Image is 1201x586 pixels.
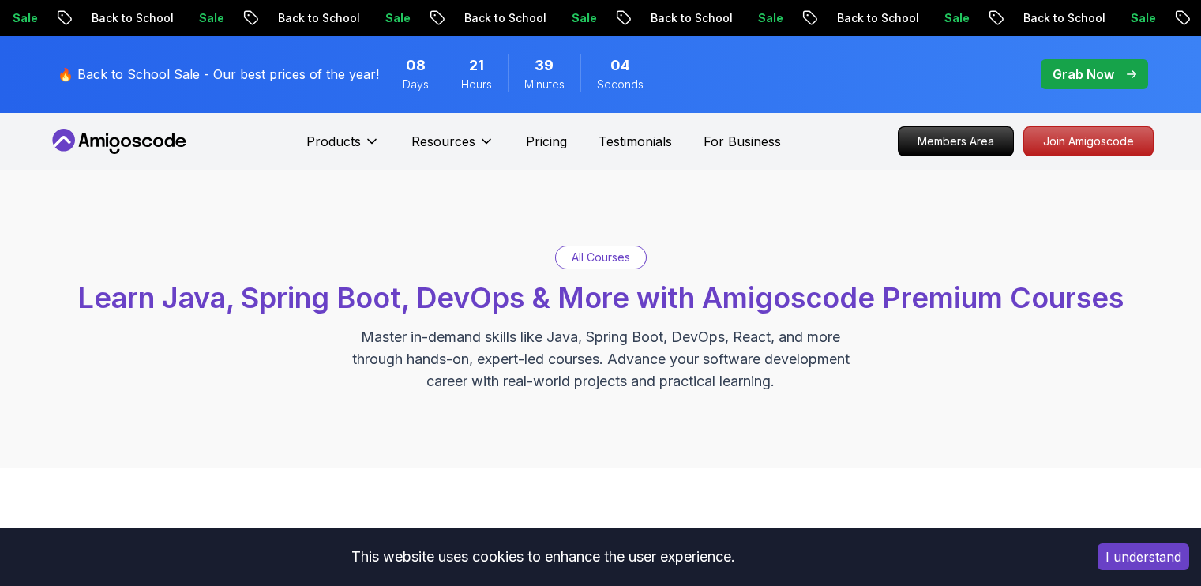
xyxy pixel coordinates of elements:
[610,54,630,77] span: 4 Seconds
[1024,127,1153,156] p: Join Amigoscode
[809,10,917,26] p: Back to School
[461,77,492,92] span: Hours
[306,132,380,163] button: Products
[437,10,544,26] p: Back to School
[704,132,781,151] a: For Business
[524,77,565,92] span: Minutes
[406,54,426,77] span: 8 Days
[572,250,630,265] p: All Courses
[1023,126,1154,156] a: Join Amigoscode
[403,77,429,92] span: Days
[171,10,222,26] p: Sale
[535,54,554,77] span: 39 Minutes
[12,539,1074,574] div: This website uses cookies to enhance the user experience.
[306,132,361,151] p: Products
[411,132,475,151] p: Resources
[623,10,730,26] p: Back to School
[469,54,484,77] span: 21 Hours
[58,65,379,84] p: 🔥 Back to School Sale - Our best prices of the year!
[411,132,494,163] button: Resources
[64,10,171,26] p: Back to School
[77,280,1124,315] span: Learn Java, Spring Boot, DevOps & More with Amigoscode Premium Courses
[898,126,1014,156] a: Members Area
[599,132,672,151] a: Testimonials
[336,326,866,393] p: Master in-demand skills like Java, Spring Boot, DevOps, React, and more through hands-on, expert-...
[1053,65,1114,84] p: Grab Now
[917,10,967,26] p: Sale
[544,10,595,26] p: Sale
[996,10,1103,26] p: Back to School
[1098,543,1189,570] button: Accept cookies
[358,10,408,26] p: Sale
[899,127,1013,156] p: Members Area
[250,10,358,26] p: Back to School
[1103,10,1154,26] p: Sale
[597,77,644,92] span: Seconds
[730,10,781,26] p: Sale
[526,132,567,151] a: Pricing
